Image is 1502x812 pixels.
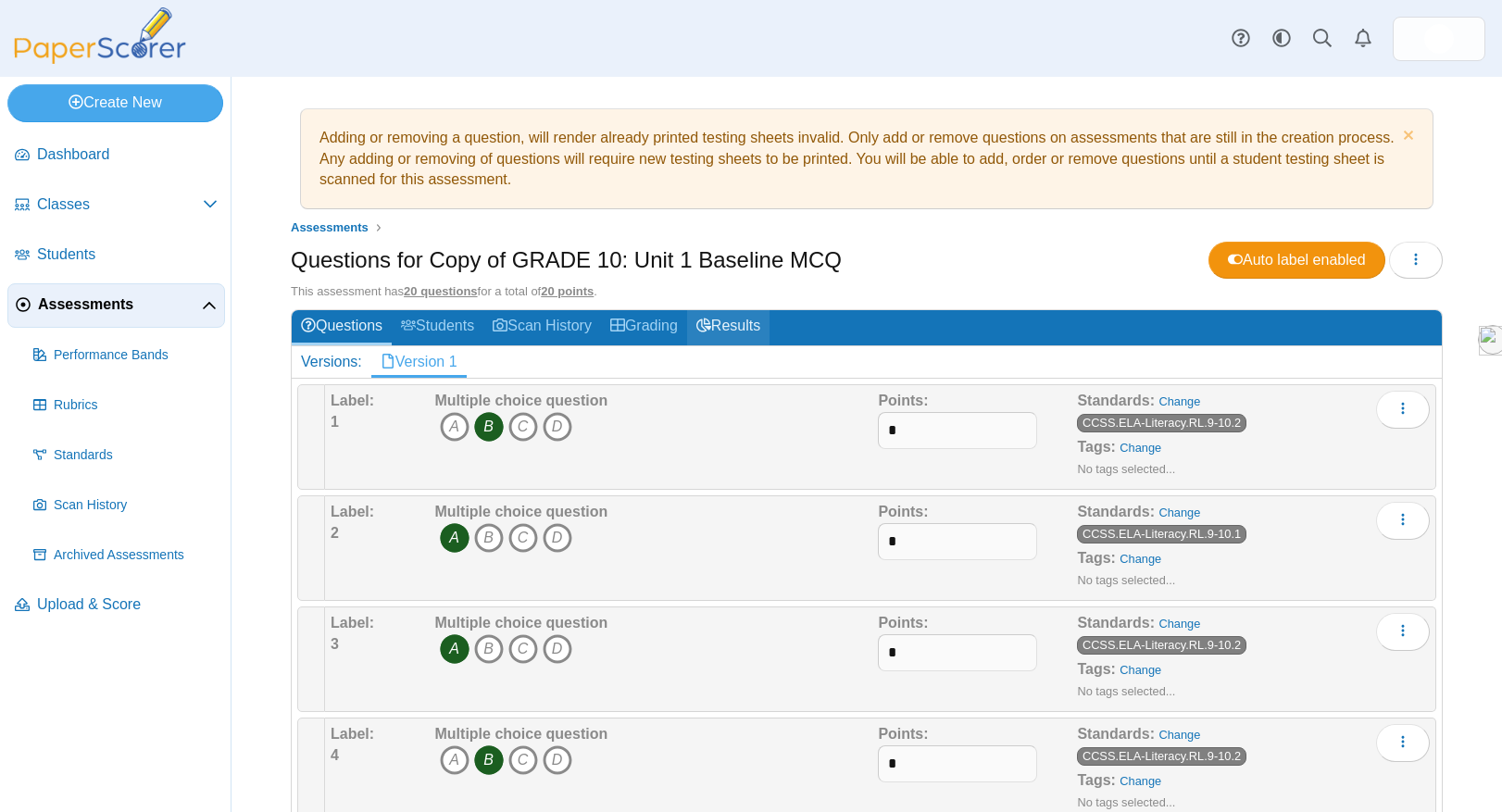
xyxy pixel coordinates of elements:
b: 4 [331,747,339,763]
a: Performance Bands [26,333,225,378]
b: Points: [878,504,928,519]
button: More options [1376,391,1430,428]
a: Change [1158,506,1200,519]
a: Students [392,310,483,344]
i: C [508,634,538,664]
i: B [474,412,504,442]
b: Multiple choice question [435,615,608,631]
b: 2 [331,525,339,541]
img: PaperScorer [7,7,193,64]
b: Tags: [1077,439,1115,455]
i: C [508,523,538,553]
i: B [474,745,504,775]
a: Change [1158,617,1200,631]
span: Rubrics [54,396,218,415]
b: Tags: [1077,661,1115,677]
span: Classes [37,194,203,215]
a: CCSS.ELA-Literacy.RL.9-10.1 [1077,525,1245,543]
a: Students [7,233,225,278]
a: Version 1 [371,346,467,378]
b: Tags: [1077,772,1115,788]
small: No tags selected... [1077,684,1175,698]
i: B [474,634,504,664]
b: Multiple choice question [435,393,608,408]
b: Standards: [1077,504,1155,519]
span: Kevin Levesque [1424,24,1454,54]
div: Adding or removing a question, will render already printed testing sheets invalid. Only add or re... [310,119,1423,199]
i: A [440,634,469,664]
b: Tags: [1077,550,1115,566]
a: Change [1120,552,1161,566]
a: CCSS.ELA-Literacy.RL.9-10.2 [1077,636,1245,655]
b: Multiple choice question [435,726,608,742]
a: Alerts [1343,19,1383,59]
b: Points: [878,393,928,408]
a: Change [1158,394,1200,408]
a: Change [1120,774,1161,788]
a: Change [1120,441,1161,455]
i: C [508,745,538,775]
a: Create New [7,84,223,121]
a: Change [1120,663,1161,677]
a: Grading [601,310,687,344]
b: Label: [331,504,374,519]
b: 1 [331,414,339,430]
i: B [474,523,504,553]
span: Performance Bands [54,346,218,365]
b: 3 [331,636,339,652]
i: C [508,412,538,442]
span: Dashboard [37,144,218,165]
i: A [440,412,469,442]
span: Students [37,244,218,265]
h1: Questions for Copy of GRADE 10: Unit 1 Baseline MCQ [291,244,842,276]
button: More options [1376,724,1430,761]
button: More options [1376,613,1430,650]
a: Upload & Score [7,583,225,628]
b: Standards: [1077,615,1155,631]
span: Upload & Score [37,594,218,615]
a: Dismiss notice [1398,128,1414,147]
i: D [543,745,572,775]
a: Standards [26,433,225,478]
u: 20 questions [404,284,477,298]
b: Label: [331,615,374,631]
i: D [543,523,572,553]
span: Standards [54,446,218,465]
a: CCSS.ELA-Literacy.RL.9-10.2 [1077,414,1245,432]
small: No tags selected... [1077,462,1175,476]
u: 20 points [541,284,594,298]
img: ps.aVEBcgCxQUDAswXp [1424,24,1454,54]
a: Results [687,310,770,344]
a: PaperScorer [7,51,193,67]
a: Assessments [7,283,225,328]
button: More options [1376,502,1430,539]
span: Assessments [291,220,369,234]
div: This assessment has for a total of . [291,283,1443,300]
b: Label: [331,393,374,408]
a: ps.aVEBcgCxQUDAswXp [1393,17,1485,61]
a: Change [1158,728,1200,742]
small: No tags selected... [1077,795,1175,809]
b: Standards: [1077,726,1155,742]
a: Auto label enabled [1208,242,1385,279]
small: No tags selected... [1077,573,1175,587]
a: Archived Assessments [26,533,225,578]
b: Multiple choice question [435,504,608,519]
i: A [440,745,469,775]
b: Standards: [1077,393,1155,408]
b: Points: [878,726,928,742]
a: Classes [7,183,225,228]
i: A [440,523,469,553]
i: D [543,634,572,664]
a: Questions [292,310,392,344]
b: Points: [878,615,928,631]
a: Scan History [26,483,225,528]
a: Assessments [286,217,373,240]
i: D [543,412,572,442]
a: Dashboard [7,133,225,178]
a: CCSS.ELA-Literacy.RL.9-10.2 [1077,747,1245,766]
span: Auto label enabled [1228,252,1366,268]
a: Rubrics [26,383,225,428]
span: Archived Assessments [54,546,218,565]
div: Versions: [292,346,371,378]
